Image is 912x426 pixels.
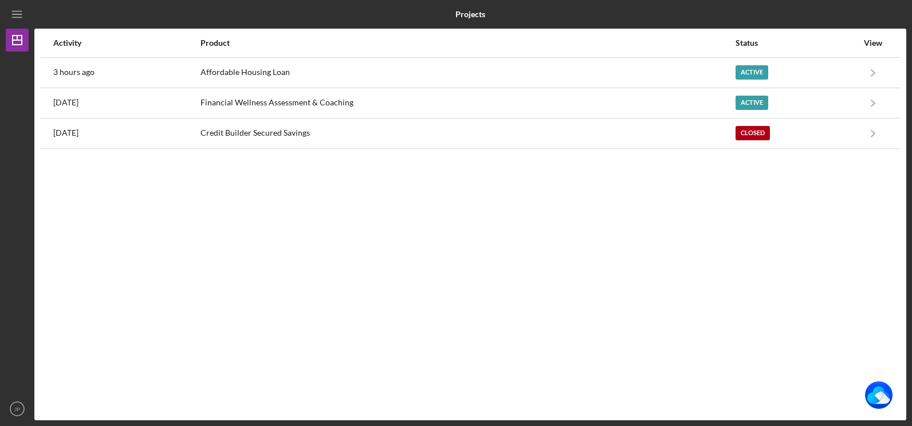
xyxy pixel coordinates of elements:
div: View [859,38,887,48]
b: Projects [455,10,485,19]
div: Active [736,96,768,110]
div: Active [736,65,768,80]
time: 2025-01-30 23:16 [53,128,78,137]
div: Product [201,38,734,48]
text: JP [14,406,20,412]
div: Activity [53,38,199,48]
div: Financial Wellness Assessment & Coaching [201,89,734,117]
button: JP [6,397,29,420]
div: Affordable Housing Loan [201,58,734,87]
div: Credit Builder Secured Savings [201,119,734,148]
div: Closed [736,126,770,140]
time: 2025-09-04 17:34 [53,68,95,77]
time: 2025-04-16 22:01 [53,98,78,107]
div: Status [736,38,858,48]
